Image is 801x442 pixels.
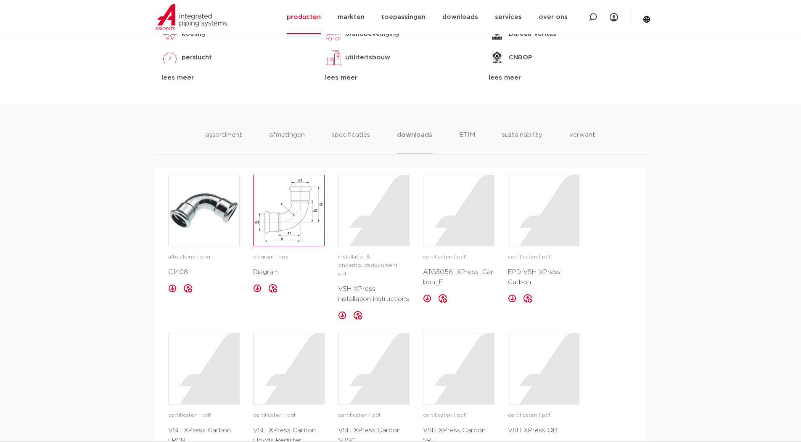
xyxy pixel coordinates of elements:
p: CNBOP [509,53,532,63]
p: diagram | png [253,253,325,261]
li: ETIM [459,130,475,154]
li: verwant [569,130,595,154]
p: certificaten | pdf [423,411,494,420]
img: perslucht [161,49,178,66]
a: image for C1408 [168,175,240,246]
p: perslucht [182,53,212,63]
p: certificaten | pdf [338,411,410,420]
img: CNBOP [489,49,505,66]
p: certificaten | pdf [508,411,579,420]
li: downloads [397,130,432,154]
img: image for Diagram [254,175,324,246]
p: certificaten | pdf [253,411,325,420]
li: sustainability [502,130,542,154]
p: installatie- & onderhoudsdocument | pdf [338,253,410,278]
li: assortiment [206,130,242,154]
a: image for Diagram [253,175,325,246]
div: lees meer [325,73,476,83]
p: afbeelding | png [168,253,240,261]
img: utiliteitsbouw [325,49,342,66]
img: image for C1408 [169,175,239,246]
p: certificaten | pdf [423,253,494,261]
p: certificaten | pdf [168,411,240,420]
p: C1408 [168,267,240,277]
p: ATG3056_XPress_Carbon_F [423,267,494,288]
p: certificaten | pdf [508,253,579,261]
li: afmetingen [269,130,305,154]
p: VSH XPress installation instructions [338,284,410,304]
div: lees meer [489,73,640,83]
li: specificaties [332,130,370,154]
p: utiliteitsbouw [345,53,390,63]
p: EPD VSH XPress Carbon [508,267,579,288]
p: Diagram [253,267,325,277]
div: lees meer [161,73,312,83]
p: VSH XPress QB [508,426,579,436]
